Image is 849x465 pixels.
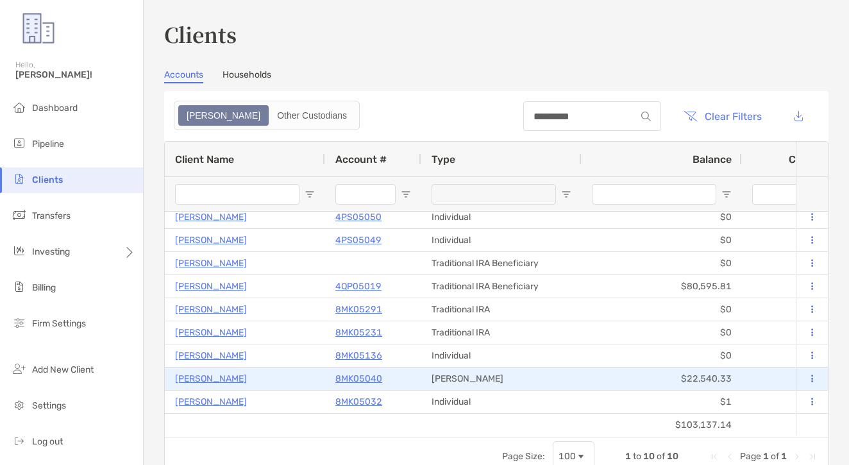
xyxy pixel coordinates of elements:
[335,348,382,364] a: 8MK05136
[335,371,382,387] a: 8MK05040
[582,206,742,228] div: $0
[335,209,382,225] a: 4PS05050
[175,278,247,294] a: [PERSON_NAME]
[32,282,56,293] span: Billing
[559,451,576,462] div: 100
[641,112,651,121] img: input icon
[32,139,64,149] span: Pipeline
[164,69,203,83] a: Accounts
[421,206,582,228] div: Individual
[175,348,247,364] a: [PERSON_NAME]
[633,451,641,462] span: to
[432,153,455,165] span: Type
[771,451,779,462] span: of
[223,69,271,83] a: Households
[175,153,234,165] span: Client Name
[582,229,742,251] div: $0
[335,232,382,248] a: 4PS05049
[175,301,247,317] a: [PERSON_NAME]
[175,255,247,271] a: [PERSON_NAME]
[12,99,27,115] img: dashboard icon
[335,325,382,341] a: 8MK05231
[335,301,382,317] a: 8MK05291
[175,209,247,225] a: [PERSON_NAME]
[174,101,360,130] div: segmented control
[335,184,396,205] input: Account # Filter Input
[12,315,27,330] img: firm-settings icon
[175,394,247,410] a: [PERSON_NAME]
[674,102,771,130] button: Clear Filters
[305,189,315,199] button: Open Filter Menu
[582,414,742,436] div: $103,137.14
[582,368,742,390] div: $22,540.33
[421,252,582,275] div: Traditional IRA Beneficiary
[421,391,582,413] div: Individual
[12,135,27,151] img: pipeline icon
[709,452,719,462] div: First Page
[175,325,247,341] a: [PERSON_NAME]
[401,189,411,199] button: Open Filter Menu
[582,391,742,413] div: $1
[32,174,63,185] span: Clients
[32,246,70,257] span: Investing
[180,106,267,124] div: Zoe
[32,103,78,114] span: Dashboard
[32,318,86,329] span: Firm Settings
[175,232,247,248] p: [PERSON_NAME]
[335,394,382,410] a: 8MK05032
[12,207,27,223] img: transfers icon
[32,210,71,221] span: Transfers
[335,278,382,294] a: 4QP05019
[740,451,761,462] span: Page
[643,451,655,462] span: 10
[335,153,387,165] span: Account #
[667,451,678,462] span: 10
[582,321,742,344] div: $0
[807,452,818,462] div: Last Page
[657,451,665,462] span: of
[763,451,769,462] span: 1
[175,371,247,387] a: [PERSON_NAME]
[582,344,742,367] div: $0
[12,433,27,448] img: logout icon
[12,397,27,412] img: settings icon
[625,451,631,462] span: 1
[693,153,732,165] span: Balance
[582,252,742,275] div: $0
[270,106,354,124] div: Other Custodians
[721,189,732,199] button: Open Filter Menu
[592,184,716,205] input: Balance Filter Input
[421,229,582,251] div: Individual
[502,451,545,462] div: Page Size:
[164,19,828,49] h3: Clients
[15,69,135,80] span: [PERSON_NAME]!
[12,243,27,258] img: investing icon
[725,452,735,462] div: Previous Page
[175,184,299,205] input: Client Name Filter Input
[792,452,802,462] div: Next Page
[12,361,27,376] img: add_new_client icon
[781,451,787,462] span: 1
[32,400,66,411] span: Settings
[421,368,582,390] div: [PERSON_NAME]
[752,184,845,205] input: Cash Available Filter Input
[12,171,27,187] img: clients icon
[12,279,27,294] img: billing icon
[421,344,582,367] div: Individual
[582,298,742,321] div: $0
[421,275,582,298] div: Traditional IRA Beneficiary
